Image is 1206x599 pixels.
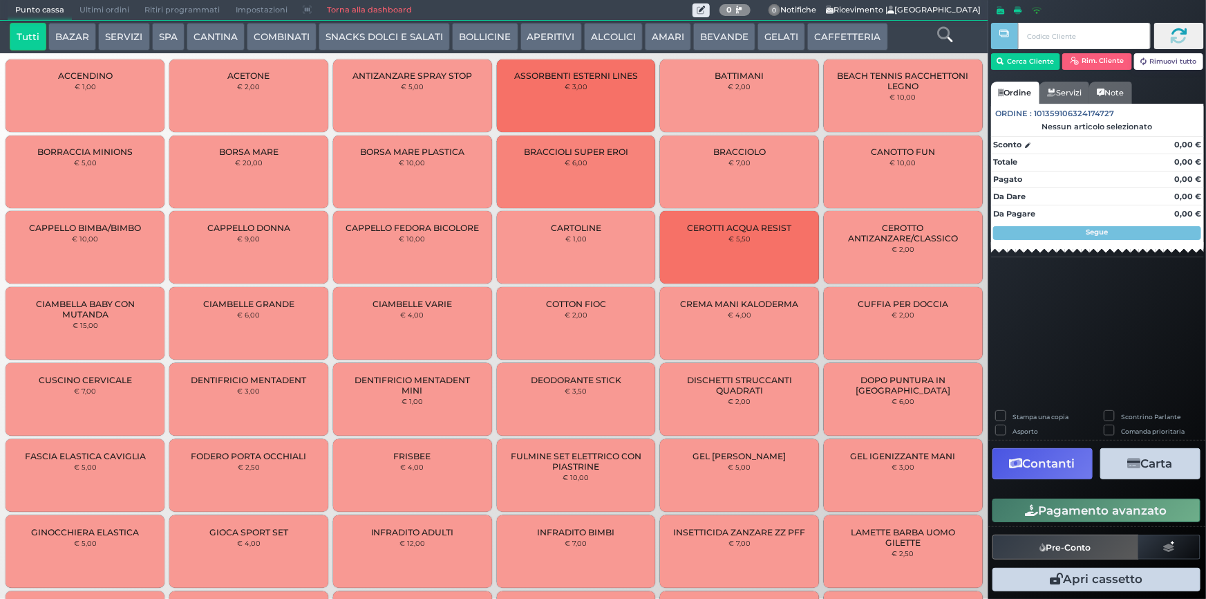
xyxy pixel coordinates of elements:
[996,108,1033,120] span: Ordine :
[993,174,1022,184] strong: Pagato
[892,549,914,557] small: € 2,50
[584,23,643,50] button: ALCOLICI
[1012,412,1068,421] label: Stampa una copia
[728,82,751,91] small: € 2,00
[58,71,113,81] span: ACCENDINO
[73,321,98,329] small: € 15,00
[137,1,227,20] span: Ritiri programmati
[728,234,751,243] small: € 5,50
[1100,448,1200,479] button: Carta
[207,223,290,233] span: CAPPELLO DONNA
[851,451,956,461] span: GEL IGENIZZANTE MANI
[238,463,260,471] small: € 2,50
[74,539,97,547] small: € 5,00
[836,375,971,396] span: DOPO PUNTURA IN [GEOGRAPHIC_DATA]
[520,23,582,50] button: APERITIVI
[890,93,916,101] small: € 10,00
[991,82,1039,104] a: Ordine
[537,527,614,537] span: INFRADITO BIMBI
[399,158,426,167] small: € 10,00
[807,23,887,50] button: CAFFETTERIA
[29,223,141,233] span: CAPPELLO BIMBA/BIMBO
[1018,23,1150,49] input: Codice Cliente
[728,539,751,547] small: € 7,00
[858,299,948,309] span: CUFFIA PER DOCCIA
[892,311,914,319] small: € 2,00
[992,535,1139,560] button: Pre-Conto
[645,23,691,50] button: AMARI
[514,71,638,81] span: ASSORBENTI ESTERNI LINES
[1089,82,1131,104] a: Note
[371,527,454,537] span: INFRADITO ADULTI
[713,147,766,157] span: BRACCIOLO
[728,463,751,471] small: € 5,00
[319,1,420,20] a: Torna alla dashboard
[401,311,424,319] small: € 4,00
[992,448,1093,479] button: Contanti
[219,147,279,157] span: BORSA MARE
[992,568,1200,591] button: Apri cassetto
[531,375,621,385] span: DEODORANTE STICK
[401,82,424,91] small: € 5,00
[209,527,288,537] span: GIOCA SPORT SET
[892,463,914,471] small: € 3,00
[1062,53,1132,70] button: Rim. Cliente
[836,223,971,243] span: CEROTTO ANTIZANZARE/CLASSICO
[1122,427,1185,436] label: Comanda prioritaria
[551,223,601,233] span: CARTOLINE
[72,1,137,20] span: Ultimi ordini
[546,299,606,309] span: COTTON FIOC
[993,209,1035,219] strong: Da Pagare
[1086,228,1109,237] strong: Segue
[152,23,185,50] button: SPA
[37,147,133,157] span: BORRACCIA MINIONS
[991,122,1204,131] div: Nessun articolo selezionato
[890,158,916,167] small: € 10,00
[48,23,96,50] button: BAZAR
[993,192,1026,201] strong: Da Dare
[1012,427,1038,436] label: Asporto
[346,223,480,233] span: CAPPELLO FEDORA BICOLORE
[1174,140,1201,149] strong: 0,00 €
[452,23,518,50] button: BOLLICINE
[191,375,306,385] span: DENTIFRICIO MENTADENT
[892,397,914,405] small: € 6,00
[674,527,806,537] span: INSETTICIDA ZANZARE ZZ PFF
[1174,192,1201,201] strong: 0,00 €
[203,299,294,309] span: CIAMBELLE GRANDE
[993,157,1017,167] strong: Totale
[8,1,72,20] span: Punto cassa
[1174,174,1201,184] strong: 0,00 €
[394,451,431,461] span: FRISBEE
[74,387,96,395] small: € 7,00
[524,147,628,157] span: BRACCIOLI SUPER EROI
[1039,82,1089,104] a: Servizi
[672,375,807,396] span: DISCHETTI STRUCCANTI QUADRATI
[237,539,261,547] small: € 4,00
[508,451,643,472] span: FULMINE SET ELETTRICO CON PIASTRINE
[565,539,587,547] small: € 7,00
[345,375,480,396] span: DENTIFRICIO MENTADENT MINI
[757,23,805,50] button: GELATI
[247,23,317,50] button: COMBINATI
[836,527,971,548] span: LAMETTE BARBA UOMO GILETTE
[681,299,799,309] span: CREMA MANI KALODERMA
[1035,108,1115,120] span: 101359106324174727
[693,23,755,50] button: BEVANDE
[1122,412,1181,421] label: Scontrino Parlante
[565,234,587,243] small: € 1,00
[25,451,146,461] span: FASCIA ELASTICA CAVIGLIA
[693,451,786,461] span: GEL [PERSON_NAME]
[715,71,764,81] span: BATTIMANI
[1174,209,1201,219] strong: 0,00 €
[319,23,450,50] button: SNACKS DOLCI E SALATI
[237,311,260,319] small: € 6,00
[237,234,260,243] small: € 9,00
[992,499,1200,522] button: Pagamento avanzato
[74,158,97,167] small: € 5,00
[228,1,295,20] span: Impostazioni
[235,158,263,167] small: € 20,00
[98,23,149,50] button: SERVIZI
[360,147,464,157] span: BORSA MARE PLASTICA
[401,463,424,471] small: € 4,00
